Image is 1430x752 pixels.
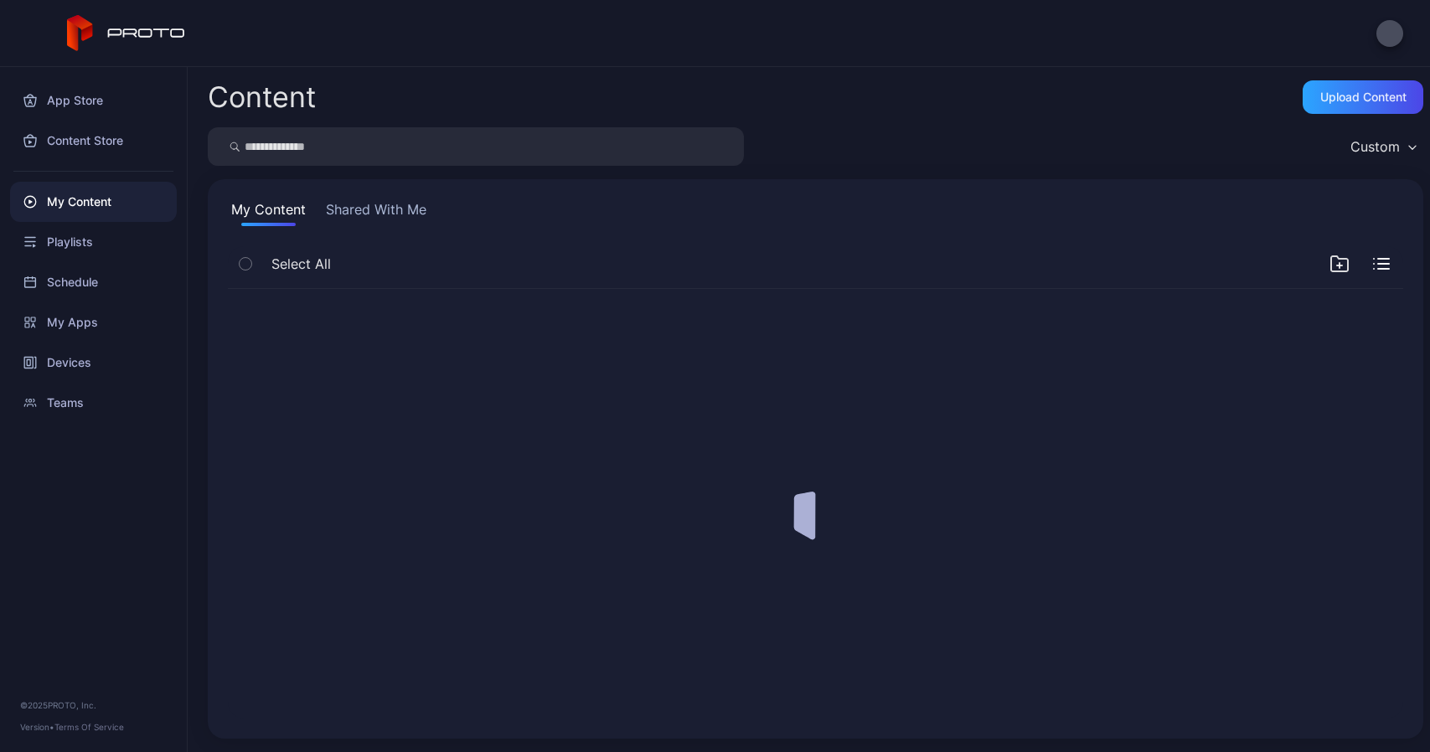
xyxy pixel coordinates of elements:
[1303,80,1423,114] button: Upload Content
[54,722,124,732] a: Terms Of Service
[1350,138,1400,155] div: Custom
[271,254,331,274] span: Select All
[10,121,177,161] a: Content Store
[10,80,177,121] a: App Store
[10,302,177,343] a: My Apps
[228,199,309,226] button: My Content
[20,698,167,712] div: © 2025 PROTO, Inc.
[208,83,316,111] div: Content
[1342,127,1423,166] button: Custom
[323,199,430,226] button: Shared With Me
[1320,90,1407,104] div: Upload Content
[10,383,177,423] a: Teams
[10,222,177,262] a: Playlists
[20,722,54,732] span: Version •
[10,343,177,383] a: Devices
[10,182,177,222] a: My Content
[10,262,177,302] a: Schedule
